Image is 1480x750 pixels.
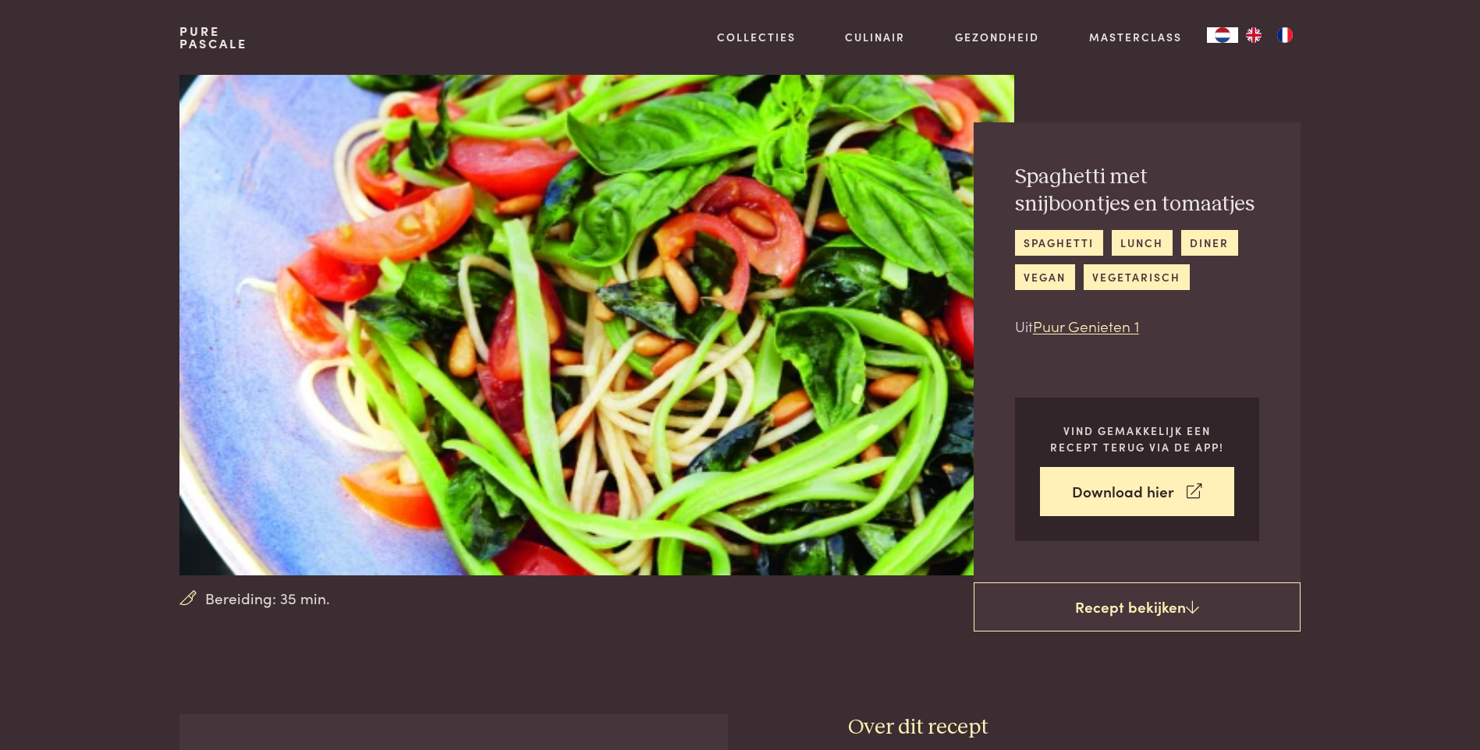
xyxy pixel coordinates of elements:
a: Recept bekijken [974,582,1301,632]
h2: Spaghetti met snijboontjes en tomaatjes [1015,164,1259,218]
a: Collecties [717,29,796,45]
a: Download hier [1040,467,1234,516]
a: FR [1269,27,1301,43]
aside: Language selected: Nederlands [1207,27,1301,43]
div: Language [1207,27,1238,43]
a: lunch [1112,230,1173,256]
a: PurePascale [179,25,247,50]
h3: Over dit recept [848,714,1301,741]
a: Gezondheid [955,29,1039,45]
a: diner [1181,230,1238,256]
a: vegetarisch [1084,264,1190,290]
a: spaghetti [1015,230,1103,256]
a: Masterclass [1089,29,1182,45]
p: Vind gemakkelijk een recept terug via de app! [1040,423,1234,455]
a: vegan [1015,264,1075,290]
img: Spaghetti met snijboontjes en tomaatjes [179,75,1013,575]
a: EN [1238,27,1269,43]
a: Puur Genieten 1 [1033,315,1139,336]
span: Bereiding: 35 min. [205,587,330,610]
a: NL [1207,27,1238,43]
ul: Language list [1238,27,1301,43]
a: Culinair [845,29,905,45]
p: Uit [1015,315,1259,338]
